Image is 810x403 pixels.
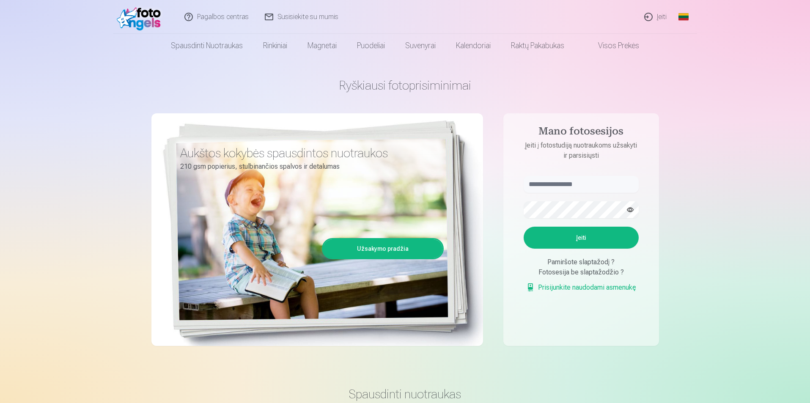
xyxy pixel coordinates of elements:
[524,267,639,277] div: Fotosesija be slaptažodžio ?
[526,282,636,293] a: Prisijunkite naudodami asmenukę
[524,257,639,267] div: Pamiršote slaptažodį ?
[117,3,165,30] img: /fa2
[395,34,446,58] a: Suvenyrai
[524,227,639,249] button: Įeiti
[253,34,297,58] a: Rinkiniai
[446,34,501,58] a: Kalendoriai
[158,387,652,402] h3: Spausdinti nuotraukas
[574,34,649,58] a: Visos prekės
[297,34,347,58] a: Magnetai
[515,140,647,161] p: Įeiti į fotostudiją nuotraukoms užsakyti ir parsisiųsti
[151,78,659,93] h1: Ryškiausi fotoprisiminimai
[515,125,647,140] h4: Mano fotosesijos
[501,34,574,58] a: Raktų pakabukas
[161,34,253,58] a: Spausdinti nuotraukas
[180,161,437,173] p: 210 gsm popierius, stulbinančios spalvos ir detalumas
[323,239,442,258] a: Užsakymo pradžia
[347,34,395,58] a: Puodeliai
[180,145,437,161] h3: Aukštos kokybės spausdintos nuotraukos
